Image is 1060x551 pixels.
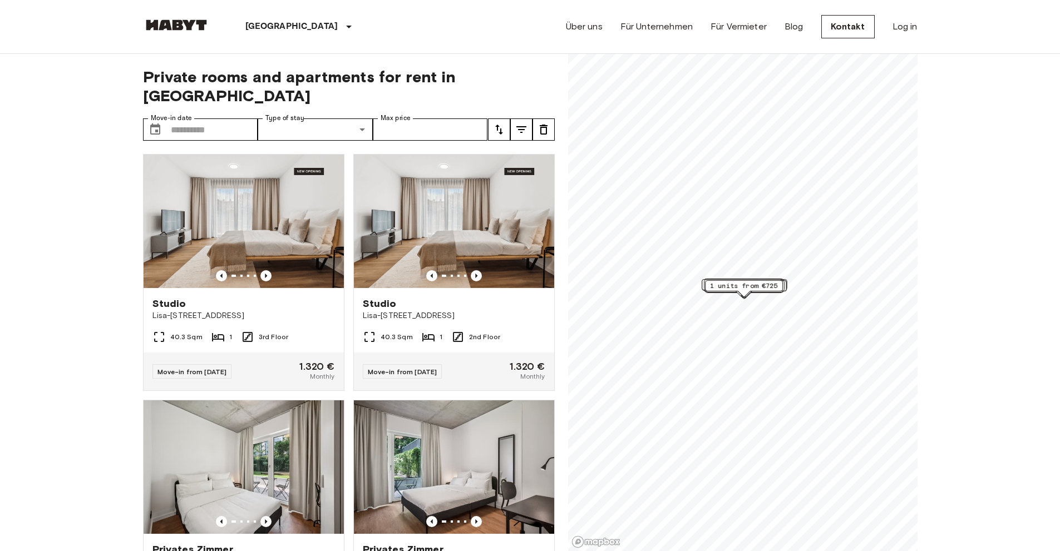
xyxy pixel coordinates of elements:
img: Habyt [143,19,210,31]
img: Marketing picture of unit DE-01-259-004-01Q [144,400,344,534]
a: Für Vermieter [711,20,767,33]
div: Map marker [706,279,783,296]
img: Marketing picture of unit DE-01-491-304-001 [144,155,344,288]
span: Monthly [310,371,334,381]
span: Monthly [520,371,545,381]
span: 1 [440,332,442,342]
span: Private rooms and apartments for rent in [GEOGRAPHIC_DATA] [143,67,555,105]
button: Previous image [426,270,437,281]
span: 1 units from €760 [709,280,777,290]
label: Move-in date [151,113,192,123]
div: Map marker [706,280,784,297]
button: Previous image [426,516,437,527]
a: Kontakt [821,15,875,38]
span: 2nd Floor [469,332,500,342]
span: Lisa-[STREET_ADDRESS] [363,310,545,321]
span: Lisa-[STREET_ADDRESS] [152,310,335,321]
span: Studio [363,297,397,310]
span: Move-in from [DATE] [368,368,437,376]
a: Marketing picture of unit DE-01-491-204-001Previous imagePrevious imageStudioLisa-[STREET_ADDRESS... [353,154,555,391]
img: Marketing picture of unit DE-01-491-204-001 [354,155,554,288]
button: Previous image [471,516,482,527]
span: 3rd Floor [259,332,288,342]
button: tune [488,118,510,141]
span: Move-in from [DATE] [157,368,227,376]
span: 1.320 € [299,361,334,371]
a: Blog [785,20,803,33]
div: Map marker [705,280,783,297]
div: Map marker [702,279,780,296]
button: Previous image [216,516,227,527]
button: tune [533,118,555,141]
div: Map marker [704,279,782,296]
button: Choose date [144,118,166,141]
img: Marketing picture of unit DE-01-259-004-03Q [354,400,554,534]
span: 1 units from €725 [710,281,778,291]
a: Über uns [566,20,603,33]
button: Previous image [260,270,272,281]
div: Map marker [702,279,784,296]
div: Map marker [705,279,787,296]
span: 40.3 Sqm [381,332,413,342]
span: 40.3 Sqm [170,332,203,342]
div: Map marker [704,279,782,296]
button: Previous image [260,516,272,527]
p: [GEOGRAPHIC_DATA] [245,20,338,33]
a: Log in [893,20,918,33]
a: Mapbox logo [571,535,620,548]
span: 1 [229,332,232,342]
div: Map marker [704,280,786,297]
span: 1.320 € [510,361,545,371]
button: tune [510,118,533,141]
span: Studio [152,297,186,310]
label: Max price [381,113,411,123]
button: Previous image [216,270,227,281]
label: Type of stay [265,113,304,123]
button: Previous image [471,270,482,281]
a: Marketing picture of unit DE-01-491-304-001Previous imagePrevious imageStudioLisa-[STREET_ADDRESS... [143,154,344,391]
div: Map marker [707,280,785,297]
a: Für Unternehmen [620,20,693,33]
